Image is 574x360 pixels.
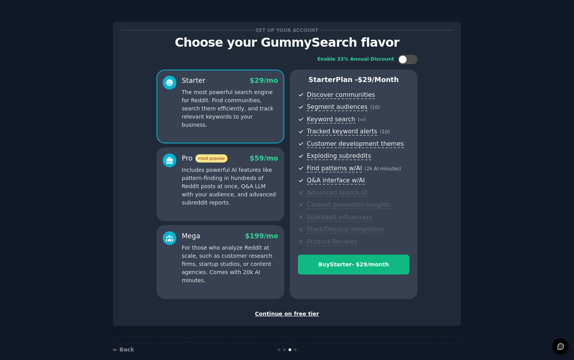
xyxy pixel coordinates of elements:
[182,154,228,163] div: Pro
[370,105,380,110] span: ( 10 )
[250,154,278,162] span: $ 59 /mo
[245,232,278,240] span: $ 199 /mo
[380,129,390,135] span: ( 10 )
[298,260,409,269] div: Buy Starter - $ 29 /month
[307,164,362,173] span: Find patterns w/AI
[182,88,278,129] p: The most powerful search engine for Reddit. Find communities, search them efficiently, and track ...
[182,231,200,241] div: Mega
[182,166,278,207] p: Includes powerful AI features like pattern-finding in hundreds of Reddit posts at once, Q&A LLM w...
[307,115,355,124] span: Keyword search
[307,103,367,111] span: Segment audiences
[254,26,320,34] span: Set up your account
[317,56,394,63] div: Enable 33% Annual Discount
[307,213,372,222] span: Subreddit influencers
[298,255,409,274] button: BuyStarter- $29/month
[121,310,453,318] div: Continue on free tier
[307,177,365,185] span: Q&A interface w/AI
[307,91,375,99] span: Discover communities
[250,77,278,84] span: $ 29 /mo
[307,140,404,148] span: Customer development themes
[307,128,377,136] span: Tracked keyword alerts
[182,244,278,285] p: For those who analyze Reddit at scale, such as customer research firms, startup studios, or conte...
[182,76,205,86] div: Starter
[307,189,367,197] span: Advanced search UI
[358,117,366,122] span: ( ∞ )
[358,76,399,84] span: $ 29 /month
[121,36,453,49] p: Choose your GummySearch flavor
[113,346,134,353] a: ← Back
[307,225,384,234] span: Slack/Discord integration
[307,238,357,246] span: Product Reviews
[307,201,390,209] span: Content promotion insights
[195,154,228,163] span: most popular
[298,75,409,85] p: Starter Plan -
[307,152,371,160] span: Exploding subreddits
[365,166,401,171] span: ( 2k AI minutes )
